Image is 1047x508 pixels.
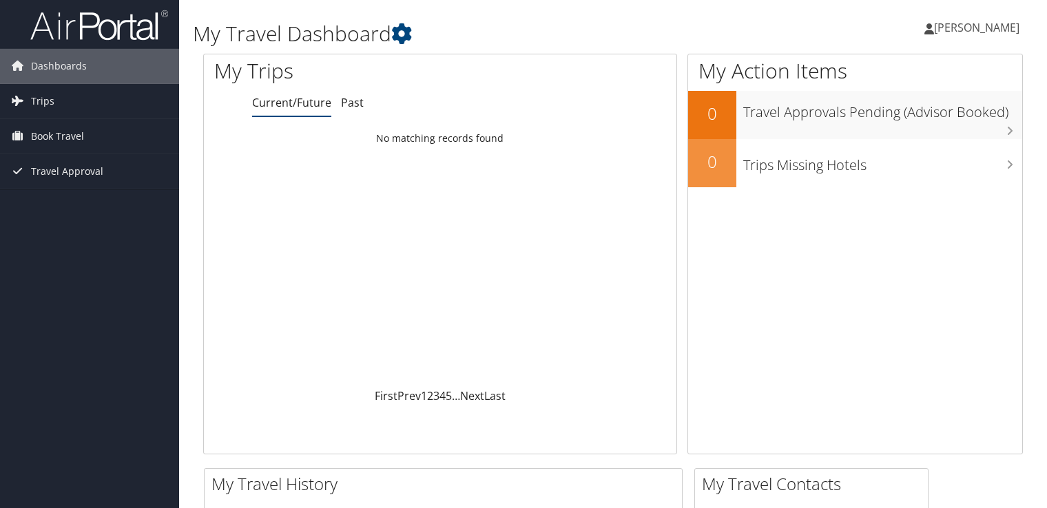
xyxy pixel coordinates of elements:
span: Book Travel [31,119,84,154]
img: airportal-logo.png [30,9,168,41]
h3: Travel Approvals Pending (Advisor Booked) [743,96,1022,122]
span: … [452,388,460,403]
a: Current/Future [252,95,331,110]
a: Next [460,388,484,403]
span: Trips [31,84,54,118]
a: 0Trips Missing Hotels [688,139,1022,187]
td: No matching records found [204,126,676,151]
a: Prev [397,388,421,403]
h1: My Travel Dashboard [193,19,753,48]
span: [PERSON_NAME] [934,20,1019,35]
a: [PERSON_NAME] [924,7,1033,48]
a: 1 [421,388,427,403]
h1: My Trips [214,56,469,85]
h2: My Travel Contacts [702,472,928,496]
a: 5 [446,388,452,403]
a: First [375,388,397,403]
h1: My Action Items [688,56,1022,85]
h3: Trips Missing Hotels [743,149,1022,175]
a: 4 [439,388,446,403]
a: 3 [433,388,439,403]
a: 0Travel Approvals Pending (Advisor Booked) [688,91,1022,139]
h2: 0 [688,102,736,125]
span: Travel Approval [31,154,103,189]
h2: 0 [688,150,736,173]
a: 2 [427,388,433,403]
span: Dashboards [31,49,87,83]
a: Past [341,95,364,110]
h2: My Travel History [211,472,682,496]
a: Last [484,388,506,403]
